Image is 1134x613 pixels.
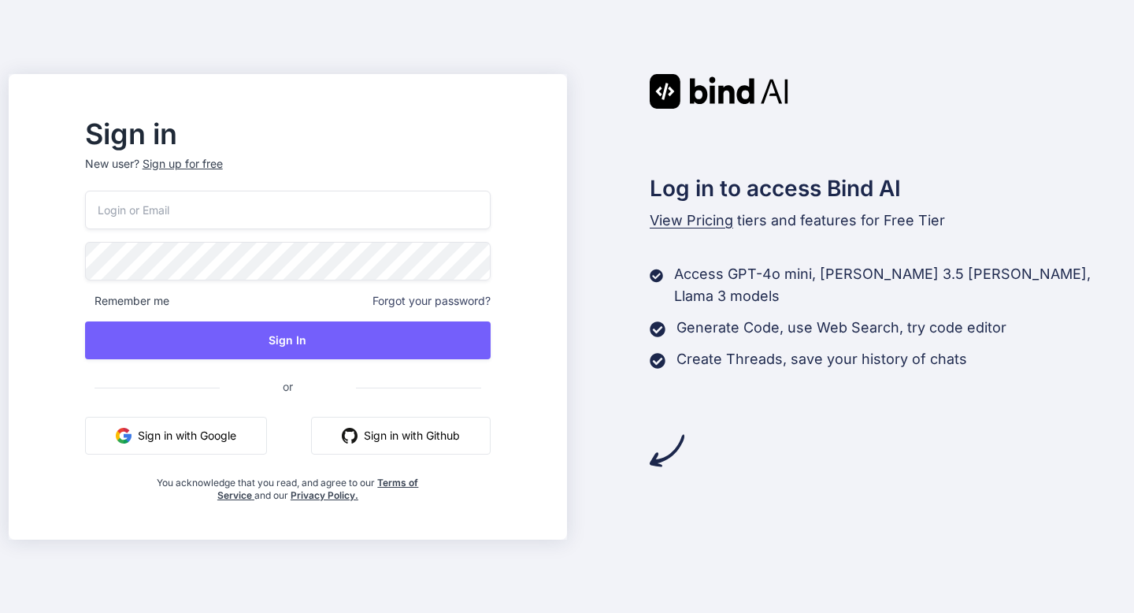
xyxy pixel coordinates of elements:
[85,156,491,191] p: New user?
[220,367,356,406] span: or
[650,74,788,109] img: Bind AI logo
[143,156,223,172] div: Sign up for free
[674,263,1125,307] p: Access GPT-4o mini, [PERSON_NAME] 3.5 [PERSON_NAME], Llama 3 models
[650,210,1125,232] p: tiers and features for Free Tier
[372,293,491,309] span: Forgot your password?
[85,321,491,359] button: Sign In
[291,489,358,501] a: Privacy Policy.
[153,467,424,502] div: You acknowledge that you read, and agree to our and our
[116,428,132,444] img: google
[217,477,419,501] a: Terms of Service
[650,212,733,228] span: View Pricing
[85,293,169,309] span: Remember me
[85,121,491,147] h2: Sign in
[676,348,967,370] p: Create Threads, save your history of chats
[650,172,1125,205] h2: Log in to access Bind AI
[676,317,1006,339] p: Generate Code, use Web Search, try code editor
[342,428,358,444] img: github
[85,191,491,229] input: Login or Email
[311,417,491,455] button: Sign in with Github
[650,433,684,468] img: arrow
[85,417,267,455] button: Sign in with Google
